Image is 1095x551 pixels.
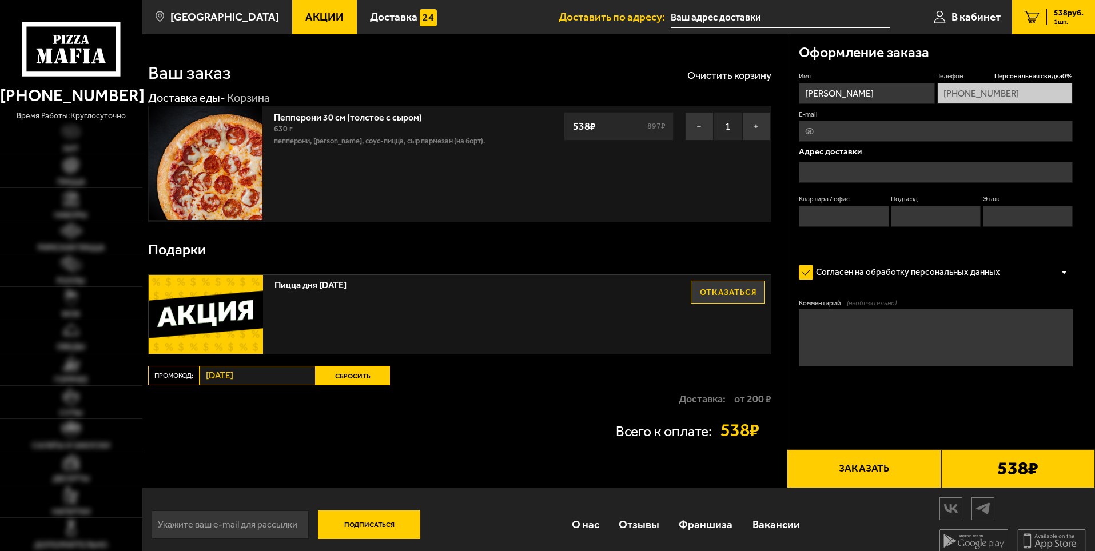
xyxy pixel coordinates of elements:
[997,460,1038,478] b: 538 ₽
[274,124,293,134] span: 630 г
[559,11,671,22] span: Доставить по адресу:
[274,109,433,123] a: Пепперони 30 см (толстое с сыром)
[53,474,90,482] span: Десерты
[562,506,608,543] a: О нас
[170,11,279,22] span: [GEOGRAPHIC_DATA]
[148,366,200,385] label: Промокод:
[847,298,897,308] span: (необязательно)
[742,112,771,141] button: +
[148,91,225,105] a: Доставка еды-
[671,7,890,28] input: Ваш адрес доставки
[57,277,85,285] span: Роллы
[669,506,742,543] a: Франшиза
[616,425,712,439] p: Всего к оплате:
[799,194,889,204] label: Квартира / офис
[274,275,648,290] span: Пицца дня [DATE]
[951,11,1001,22] span: В кабинет
[52,508,90,516] span: Напитки
[679,394,726,404] p: Доставка:
[983,194,1073,204] label: Этаж
[57,342,85,350] span: Обеды
[799,71,934,81] label: Имя
[799,83,934,104] input: Имя
[34,541,107,549] span: Дополнительно
[972,498,994,518] img: tg
[38,243,105,251] span: Римская пицца
[940,498,962,518] img: vk
[720,421,772,440] strong: 538 ₽
[370,11,417,22] span: Доставка
[316,366,390,385] button: Сбросить
[937,83,1073,104] input: +7 (
[687,70,771,81] button: Очистить корзину
[799,261,1012,284] label: Согласен на обработку персональных данных
[799,298,1073,308] label: Комментарий
[734,394,771,404] strong: от 200 ₽
[691,281,765,304] button: Отказаться
[54,211,87,219] span: Наборы
[148,64,231,82] h1: Ваш заказ
[54,376,88,384] span: Горячее
[63,145,79,153] span: Хит
[227,91,270,106] div: Корзина
[152,510,309,539] input: Укажите ваш e-mail для рассылки
[937,71,1073,81] label: Телефон
[714,112,742,141] span: 1
[57,178,85,186] span: Пицца
[1054,18,1084,25] span: 1 шт.
[59,409,83,417] span: Супы
[148,243,206,257] h3: Подарки
[142,34,787,488] div: 0 0
[799,46,929,60] h3: Оформление заказа
[799,147,1073,156] p: Адрес доставки
[787,449,941,488] button: Заказать
[305,11,344,22] span: Акции
[646,122,667,130] s: 897 ₽
[994,71,1073,81] span: Персональная скидка 0 %
[274,135,528,147] p: пепперони, [PERSON_NAME], соус-пицца, сыр пармезан (на борт).
[420,9,437,26] img: 15daf4d41897b9f0e9f617042186c801.svg
[891,194,981,204] label: Подъезд
[685,112,714,141] button: −
[318,510,421,539] button: Подписаться
[799,110,1073,119] label: E-mail
[743,506,810,543] a: Вакансии
[570,115,599,137] strong: 538 ₽
[609,506,669,543] a: Отзывы
[32,441,110,449] span: Салаты и закуски
[62,310,81,318] span: WOK
[799,121,1073,142] input: @
[1054,9,1084,17] span: 538 руб.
